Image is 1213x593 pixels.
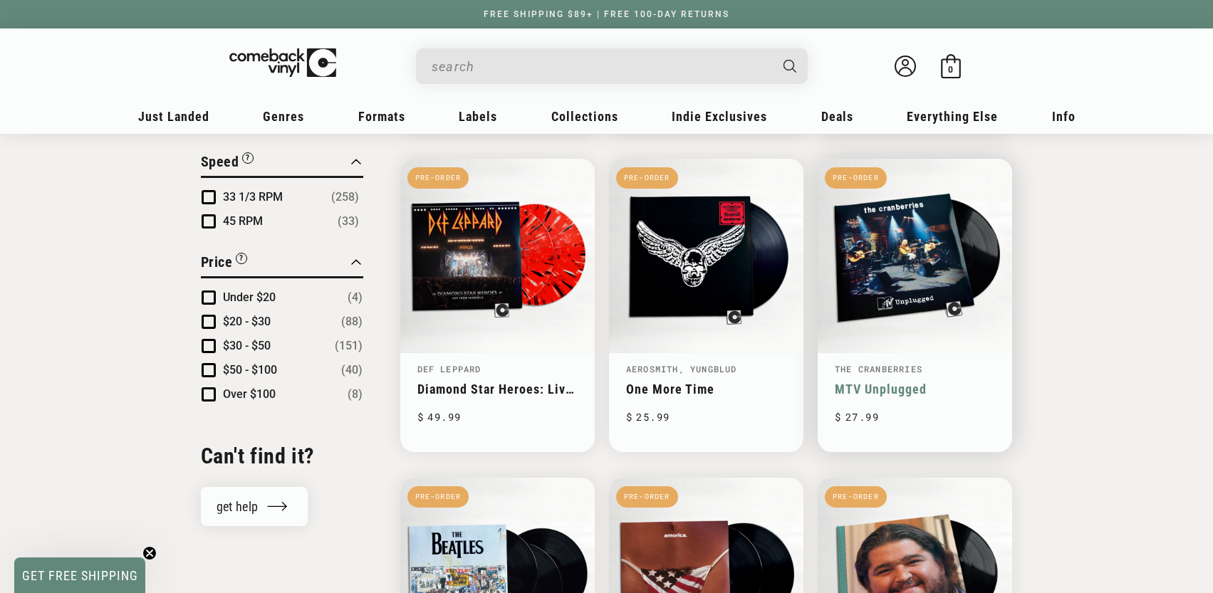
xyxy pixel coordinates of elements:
[201,251,248,276] button: Filter by Price
[821,109,853,124] span: Deals
[679,363,737,374] a: , Yungblud
[626,382,786,397] a: One More Time
[263,109,304,124] span: Genres
[469,9,744,19] a: FREE SHIPPING $89+ | FREE 100-DAY RETURNS
[335,337,363,355] span: Number of products: (151)
[771,48,809,84] button: Search
[138,109,209,124] span: Just Landed
[331,189,359,206] span: Number of products: (258)
[201,253,233,271] span: Price
[223,214,263,228] span: 45 RPM
[341,362,363,379] span: Number of products: (40)
[341,313,363,330] span: Number of products: (88)
[672,109,767,124] span: Indie Exclusives
[223,387,276,401] span: Over $100
[907,109,998,124] span: Everything Else
[142,546,157,560] button: Close teaser
[459,109,497,124] span: Labels
[201,442,363,470] h2: Can't find it?
[348,289,363,306] span: Number of products: (4)
[348,386,363,403] span: Number of products: (8)
[835,363,922,374] a: The Cranberries
[417,382,578,397] a: Diamond Star Heroes: Live From [GEOGRAPHIC_DATA]
[223,315,271,328] span: $20 - $30
[416,48,808,84] div: Search
[223,339,271,352] span: $30 - $50
[22,568,138,583] span: GET FREE SHIPPING
[551,109,618,124] span: Collections
[338,213,359,230] span: Number of products: (33)
[14,557,145,593] div: GET FREE SHIPPINGClose teaser
[201,153,239,170] span: Speed
[358,109,405,124] span: Formats
[201,151,254,176] button: Filter by Speed
[432,52,769,81] input: When autocomplete results are available use up and down arrows to review and enter to select
[201,487,308,526] a: get help
[1052,109,1076,124] span: Info
[835,382,995,397] a: MTV Unplugged
[223,363,277,377] span: $50 - $100
[948,64,953,75] span: 0
[223,190,283,204] span: 33 1/3 RPM
[417,363,481,374] a: Def Leppard
[626,363,679,374] a: Aerosmith
[223,290,276,304] span: Under $20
